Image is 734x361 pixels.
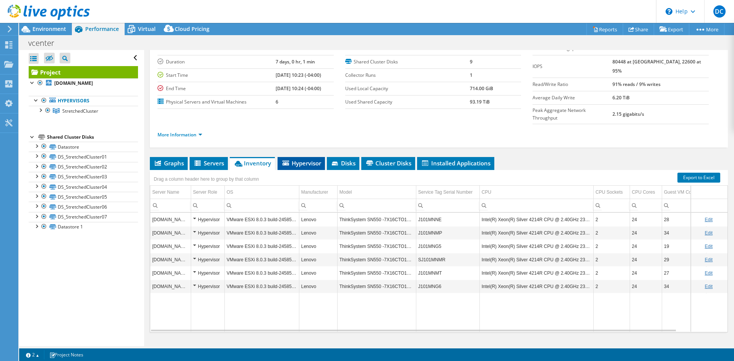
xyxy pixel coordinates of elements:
td: Column CPU Sockets, Value 2 [593,240,630,253]
div: Hypervisor [193,215,222,224]
span: Environment [32,25,66,32]
a: Share [623,23,654,35]
a: DS_StretchedCluster03 [29,172,138,182]
div: Shared Cluster Disks [47,133,138,142]
span: DC [713,5,726,18]
a: Edit [705,270,713,276]
td: Column Manufacturer, Filter cell [299,199,337,212]
td: Column Server Role, Value Hypervisor [191,226,224,240]
a: Project Notes [44,350,89,359]
td: Column CPU Cores, Value 24 [630,266,662,280]
td: Column Server Name, Value esxi06.hpmbi.com [150,213,191,226]
label: Start Time [158,71,276,79]
div: Model [339,188,352,197]
td: Column CPU, Value Intel(R) Xeon(R) Silver 4214R CPU @ 2.40GHz 239 GHz [479,253,593,266]
td: Column OS, Value VMware ESXi 8.0.3 build-24585383 [224,253,299,266]
a: Edit [705,217,713,222]
td: Column Server Role, Filter cell [191,199,224,212]
td: Column Service Tag Serial Number, Value J101MNMT [416,266,479,280]
td: Column Guest VM Count, Value 34 [662,280,706,293]
a: Datastore [29,142,138,152]
label: Average Daily Write [533,94,612,102]
label: Collector Runs [345,71,470,79]
td: Server Role Column [191,186,224,199]
td: Column Manufacturer, Value Lenovo [299,226,337,240]
td: CPU Column [479,186,593,199]
td: OS Column [224,186,299,199]
b: [DATE] 10:24 (-04:00) [276,85,321,92]
td: Column CPU, Value Intel(R) Xeon(R) Silver 4214R CPU @ 2.40GHz 239 GHz [479,266,593,280]
b: 6.20 TiB [612,94,630,101]
label: End Time [158,85,276,92]
td: Column Guest VM Count, Value 29 [662,253,706,266]
td: Column Server Name, Value esxi02.hpmbi.com [150,280,191,293]
a: Edit [705,244,713,249]
td: CPU Sockets Column [593,186,630,199]
label: Used Local Capacity [345,85,470,92]
td: Column Manufacturer, Value Lenovo [299,266,337,280]
td: Column Model, Value ThinkSystem SN550 -7X16CTO1WW- [337,226,416,240]
td: Column Server Role, Value Hypervisor [191,266,224,280]
span: Performance [85,25,119,32]
td: Column Server Name, Value esxi05.hpmbi.com [150,266,191,280]
a: More Information [158,131,202,138]
td: Column Guest VM Count, Value 19 [662,240,706,253]
span: Hypervisor [281,159,321,167]
td: Column CPU Sockets, Value 2 [593,266,630,280]
div: Service Tag Serial Number [418,188,473,197]
td: Column Model, Value ThinkSystem SN550 -7X16CTO1WW- [337,240,416,253]
td: Column CPU Sockets, Value 2 [593,280,630,293]
div: Guest VM Count [664,188,698,197]
td: Column CPU, Value Intel(R) Xeon(R) Silver 4214R CPU @ 2.40GHz 239 GHz [479,226,593,240]
td: CPU Cores Column [630,186,662,199]
td: Column OS, Value VMware ESXi 8.0.3 build-24585383 [224,226,299,240]
a: Edit [705,257,713,262]
td: Column CPU, Value Intel(R) Xeon(R) Silver 4214R CPU @ 2.40GHz 239 GHz [479,280,593,293]
td: Column OS, Value VMware ESXi 8.0.3 build-24585383 [224,280,299,293]
b: 2.15 gigabits/s [612,111,644,117]
span: Servers [193,159,224,167]
td: Column Service Tag Serial Number, Value J101MNG5 [416,240,479,253]
td: Column Model, Value ThinkSystem SN550 -7X16CTO1WW- [337,213,416,226]
a: Edit [705,230,713,236]
td: Column Server Name, Value esxi01.hpmbi.com [150,240,191,253]
td: Column Server Role, Value Hypervisor [191,280,224,293]
b: 80448 at [GEOGRAPHIC_DATA], 22600 at 95% [612,58,701,74]
a: Reports [586,23,623,35]
b: 91% reads / 9% writes [612,81,661,87]
td: Guest VM Count Column [662,186,706,199]
label: Duration [158,58,276,66]
a: Export to Excel [677,173,720,183]
td: Column Model, Filter cell [337,199,416,212]
td: Column Service Tag Serial Number, Value J101MNNE [416,213,479,226]
label: Read/Write Ratio [533,81,612,88]
div: Server Role [193,188,217,197]
td: Column CPU Sockets, Value 2 [593,253,630,266]
div: CPU Cores [632,188,655,197]
td: Column OS, Value VMware ESXi 8.0.3 build-24585383 [224,266,299,280]
b: 9 [470,58,473,65]
div: Drag a column header here to group by that column [152,174,261,185]
label: Used Shared Capacity [345,98,470,106]
span: Graphs [154,159,184,167]
td: Column Service Tag Serial Number, Filter cell [416,199,479,212]
td: Service Tag Serial Number Column [416,186,479,199]
td: Column Service Tag Serial Number, Value J101MNG6 [416,280,479,293]
a: Project [29,66,138,78]
label: IOPS [533,63,612,70]
div: Hypervisor [193,228,222,238]
td: Column Server Name, Value esxi03.hpmbi.com [150,253,191,266]
div: CPU [482,188,491,197]
span: Disks [331,159,356,167]
div: Hypervisor [193,282,222,291]
a: Datastore 1 [29,222,138,232]
a: [DOMAIN_NAME] [29,78,138,88]
td: Column Server Name, Filter cell [150,199,191,212]
b: 93.19 TiB [470,99,490,105]
label: Shared Cluster Disks [345,58,470,66]
td: Column OS, Value VMware ESXi 8.0.3 build-24585383 [224,213,299,226]
b: 714.00 GiB [470,85,493,92]
td: Manufacturer Column [299,186,337,199]
td: Column Server Role, Value Hypervisor [191,253,224,266]
div: Data grid [150,170,728,332]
